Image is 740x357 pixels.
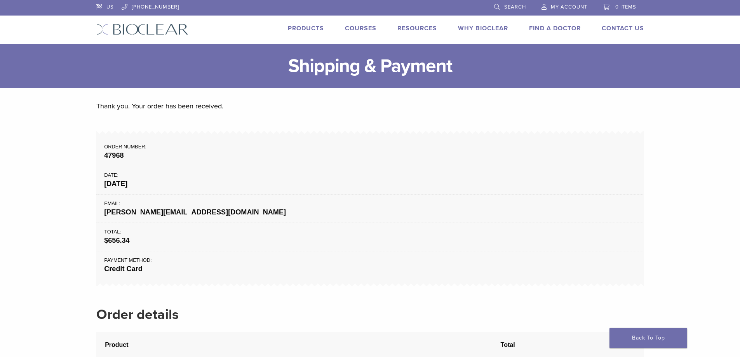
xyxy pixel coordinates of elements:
[96,251,644,282] li: Payment method:
[96,100,644,112] p: Thank you. Your order has been received.
[345,24,376,32] a: Courses
[104,237,108,244] span: $
[96,24,188,35] img: Bioclear
[458,24,508,32] a: Why Bioclear
[104,150,636,161] strong: 47968
[504,4,526,10] span: Search
[609,328,687,348] a: Back To Top
[602,24,644,32] a: Contact Us
[615,4,636,10] span: 0 items
[96,195,644,223] li: Email:
[96,223,644,251] li: Total:
[96,135,644,166] li: Order number:
[104,237,129,244] bdi: 656.34
[529,24,581,32] a: Find A Doctor
[96,305,644,324] h2: Order details
[288,24,324,32] a: Products
[104,207,636,218] strong: [PERSON_NAME][EMAIL_ADDRESS][DOMAIN_NAME]
[397,24,437,32] a: Resources
[551,4,587,10] span: My Account
[96,166,644,195] li: Date:
[104,264,636,274] strong: Credit Card
[104,179,636,189] strong: [DATE]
